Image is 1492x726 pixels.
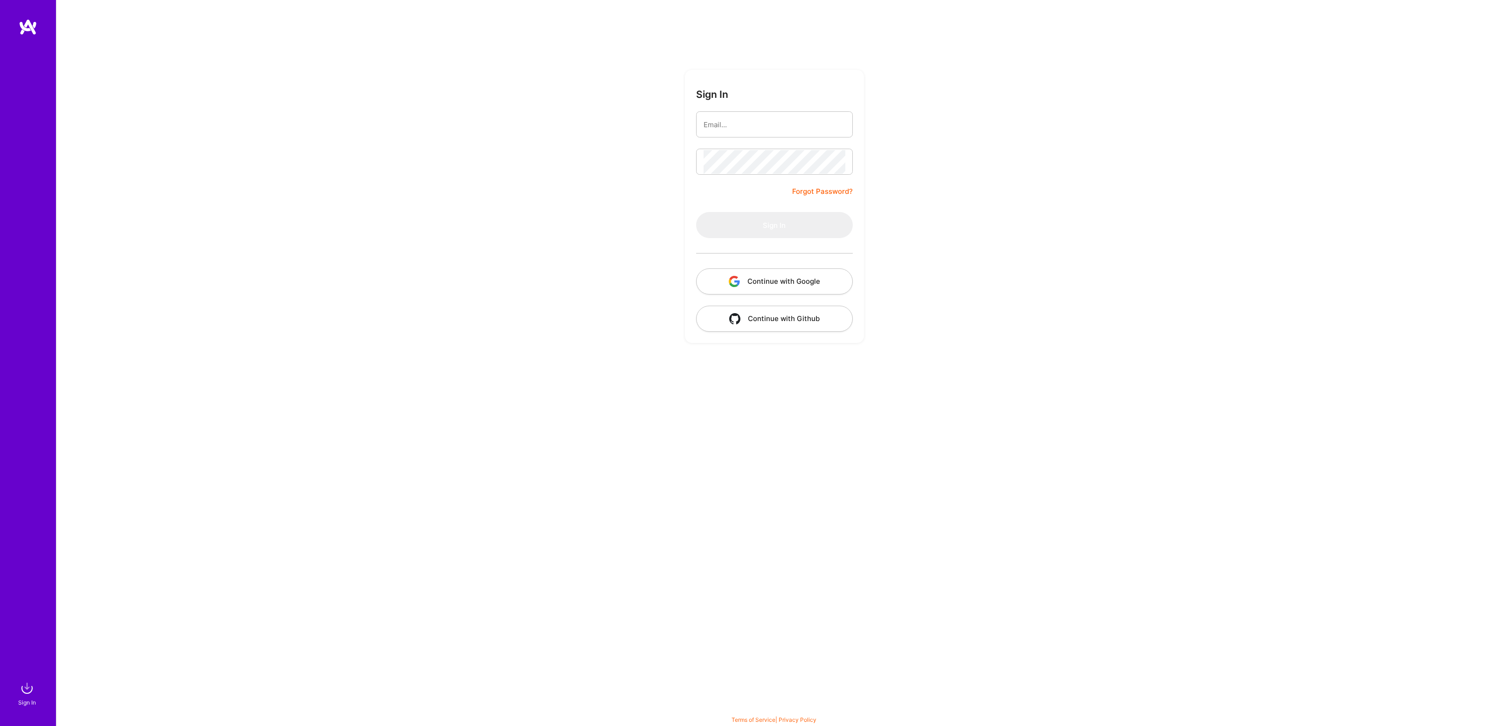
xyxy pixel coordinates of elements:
img: icon [729,313,740,324]
div: Sign In [18,698,36,707]
button: Continue with Google [696,268,853,295]
span: | [732,716,816,723]
a: Forgot Password? [792,186,853,197]
h3: Sign In [696,89,728,100]
img: sign in [18,679,36,698]
button: Continue with Github [696,306,853,332]
a: Terms of Service [732,716,775,723]
a: sign inSign In [20,679,36,707]
button: Sign In [696,212,853,238]
input: Email... [704,113,845,137]
a: Privacy Policy [779,716,816,723]
img: icon [729,276,740,287]
img: logo [19,19,37,35]
div: © 2025 ATeams Inc., All rights reserved. [56,698,1492,721]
